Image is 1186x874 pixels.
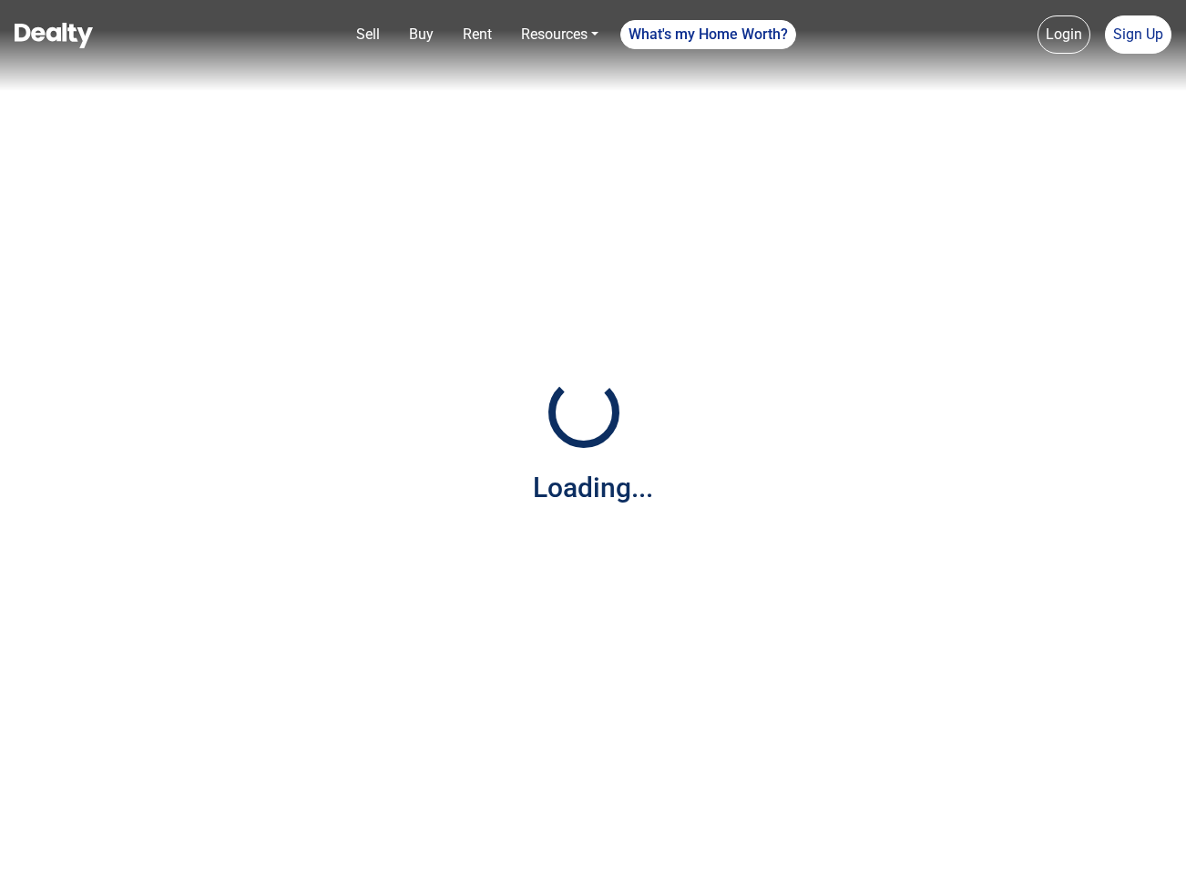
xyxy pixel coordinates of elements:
a: Sell [349,16,387,53]
img: Loading [538,367,629,458]
a: Sign Up [1105,15,1171,54]
a: What's my Home Worth? [620,20,796,49]
div: Loading... [533,467,653,508]
a: Resources [514,16,606,53]
a: Rent [455,16,499,53]
img: Dealty - Buy, Sell & Rent Homes [15,23,93,48]
a: Buy [402,16,441,53]
a: Login [1038,15,1090,54]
